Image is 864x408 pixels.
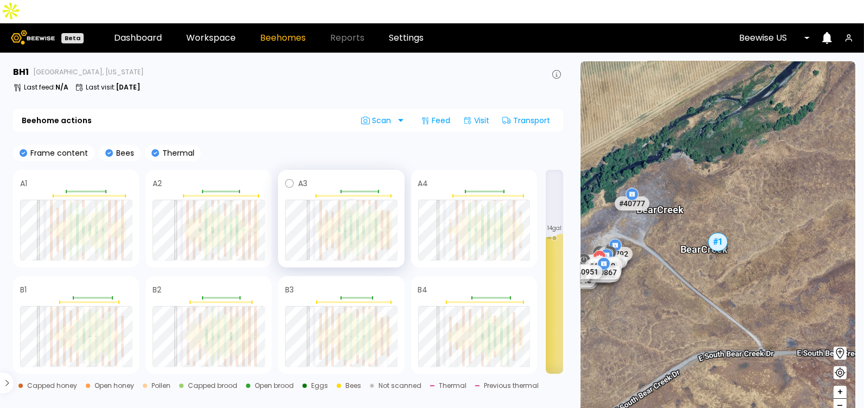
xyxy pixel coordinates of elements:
[614,196,649,211] div: # 40777
[13,68,29,76] h3: BH 1
[22,117,92,124] b: Beehome actions
[586,257,621,271] div: # 40831
[568,265,603,279] div: # 40951
[498,112,554,129] div: Transport
[24,84,68,91] p: Last feed :
[588,258,622,272] div: # 40840
[153,180,162,187] h4: A2
[837,385,843,399] span: +
[86,84,140,91] p: Last visit :
[592,254,627,269] div: # 40808
[188,382,237,389] div: Capped brood
[330,34,364,42] span: Reports
[11,30,55,44] img: Beewise logo
[418,286,428,294] h4: B4
[379,382,421,389] div: Not scanned
[311,382,328,389] div: Eggs
[484,382,539,389] div: Previous thermal
[680,232,728,255] div: Bear Creek
[113,149,134,157] p: Bees
[260,34,306,42] a: Beehomes
[345,382,361,389] div: Bees
[55,82,68,92] b: N/A
[33,69,144,75] span: [GEOGRAPHIC_DATA], [US_STATE]
[589,257,624,271] div: # 40812
[27,382,77,389] div: Capped honey
[547,226,562,231] span: 14 gal
[186,34,236,42] a: Workspace
[27,149,88,157] p: Frame content
[61,33,84,43] div: Beta
[285,286,294,294] h4: B3
[586,265,621,279] div: # 40867
[708,233,728,251] div: # 1
[159,149,194,157] p: Thermal
[418,180,428,187] h4: A4
[114,34,162,42] a: Dashboard
[636,193,684,215] div: Bear Creek
[459,112,494,129] div: Visit
[417,112,455,129] div: Feed
[116,82,140,92] b: [DATE]
[153,286,161,294] h4: B2
[597,247,632,261] div: # 40792
[152,382,171,389] div: Pollen
[20,180,27,187] h4: A1
[20,286,27,294] h4: B1
[255,382,294,389] div: Open brood
[298,180,307,187] h4: A3
[361,116,395,125] span: Scan
[389,34,424,42] a: Settings
[94,382,134,389] div: Open honey
[439,382,466,389] div: Thermal
[834,386,847,399] button: +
